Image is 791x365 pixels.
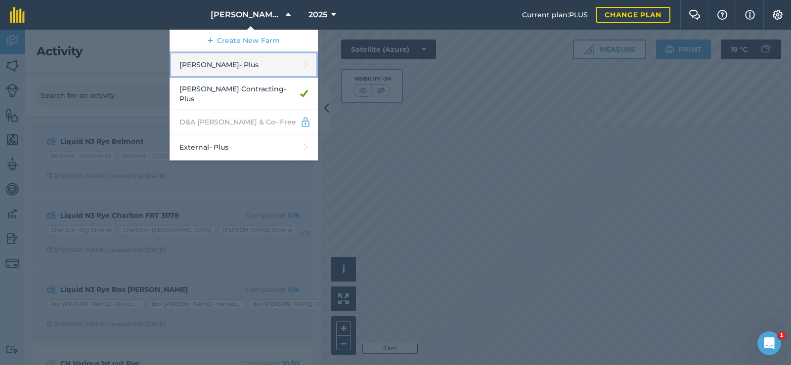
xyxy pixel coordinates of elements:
a: External- Plus [170,134,318,161]
span: 2025 [308,9,327,21]
img: fieldmargin Logo [10,7,25,23]
span: [PERSON_NAME] Contracting [211,9,282,21]
a: Change plan [596,7,670,23]
span: Current plan : PLUS [522,9,588,20]
a: D&A [PERSON_NAME] & Co- Free [170,110,318,134]
img: A question mark icon [716,10,728,20]
span: 1 [778,331,786,339]
img: svg+xml;base64,PHN2ZyB4bWxucz0iaHR0cDovL3d3dy53My5vcmcvMjAwMC9zdmciIHdpZHRoPSIxNyIgaGVpZ2h0PSIxNy... [745,9,755,21]
img: svg+xml;base64,PD94bWwgdmVyc2lvbj0iMS4wIiBlbmNvZGluZz0idXRmLTgiPz4KPCEtLSBHZW5lcmF0b3I6IEFkb2JlIE... [300,116,311,128]
iframe: Intercom live chat [757,331,781,355]
img: Two speech bubbles overlapping with the left bubble in the forefront [689,10,701,20]
a: Create New Farm [170,30,318,52]
a: [PERSON_NAME]- Plus [170,52,318,78]
img: A cog icon [772,10,784,20]
a: [PERSON_NAME] Contracting- Plus [170,78,318,110]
